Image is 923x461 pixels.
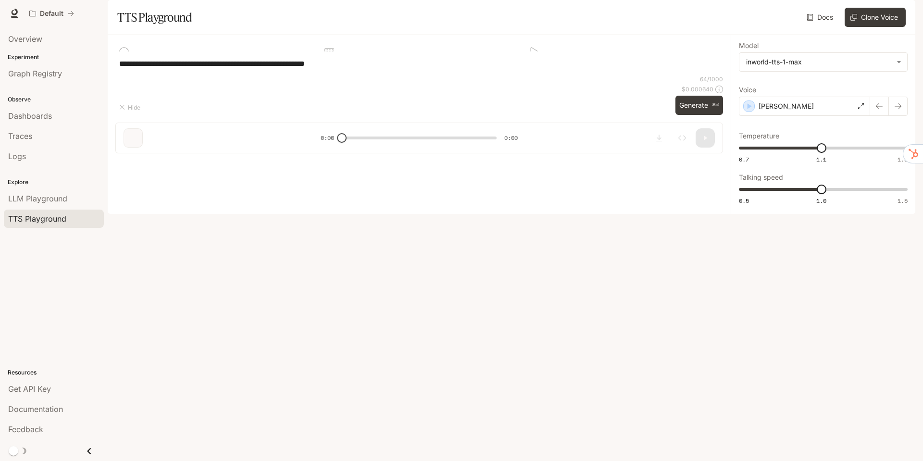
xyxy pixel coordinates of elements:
[739,174,783,181] p: Talking speed
[739,87,756,93] p: Voice
[739,42,759,49] p: Model
[40,10,63,18] p: Default
[675,96,723,115] button: Generate⌘⏎
[739,155,749,163] span: 0.7
[25,4,78,23] button: All workspaces
[746,57,892,67] div: inworld-tts-1-max
[898,155,908,163] span: 1.5
[816,155,826,163] span: 1.1
[805,8,837,27] a: Docs
[739,197,749,205] span: 0.5
[816,197,826,205] span: 1.0
[898,197,908,205] span: 1.5
[712,102,719,108] p: ⌘⏎
[115,100,146,115] button: Hide
[117,8,192,27] h1: TTS Playground
[700,75,723,83] p: 64 / 1000
[739,53,907,71] div: inworld-tts-1-max
[759,101,814,111] p: [PERSON_NAME]
[845,8,906,27] button: Clone Voice
[739,133,779,139] p: Temperature
[682,85,713,93] p: $ 0.000640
